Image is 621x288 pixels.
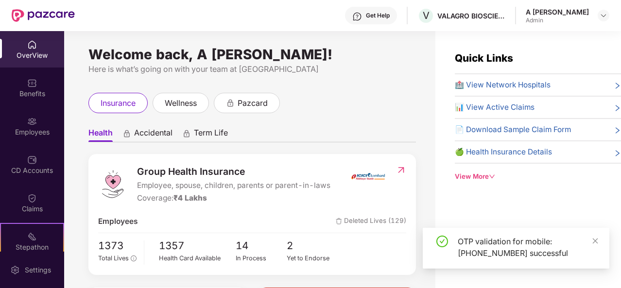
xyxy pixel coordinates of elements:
[352,12,362,21] img: svg+xml;base64,PHN2ZyBpZD0iSGVscC0zMngzMiIgeG1sbnM9Imh0dHA6Ly93d3cudzMub3JnLzIwMDAvc3ZnIiB3aWR0aD...
[455,146,552,158] span: 🍏 Health Insurance Details
[455,102,535,113] span: 📊 View Active Claims
[366,12,390,19] div: Get Help
[600,12,607,19] img: svg+xml;base64,PHN2ZyBpZD0iRHJvcGRvd24tMzJ4MzIiIHhtbG5zPSJodHRwOi8vd3d3LnczLm9yZy8yMDAwL3N2ZyIgd2...
[10,265,20,275] img: svg+xml;base64,PHN2ZyBpZD0iU2V0dGluZy0yMHgyMCIgeG1sbnM9Imh0dHA6Ly93d3cudzMub3JnLzIwMDAvc3ZnIiB3aW...
[455,52,513,64] span: Quick Links
[614,81,621,91] span: right
[27,155,37,165] img: svg+xml;base64,PHN2ZyBpZD0iQ0RfQWNjb3VudHMiIGRhdGEtbmFtZT0iQ0QgQWNjb3VudHMiIHhtbG5zPSJodHRwOi8vd3...
[101,97,136,109] span: insurance
[27,117,37,126] img: svg+xml;base64,PHN2ZyBpZD0iRW1wbG95ZWVzIiB4bWxucz0iaHR0cDovL3d3dy53My5vcmcvMjAwMC9zdmciIHdpZHRoPS...
[137,180,330,191] span: Employee, spouse, children, parents or parent-in-laws
[27,78,37,88] img: svg+xml;base64,PHN2ZyBpZD0iQmVuZWZpdHMiIHhtbG5zPSJodHRwOi8vd3d3LnczLm9yZy8yMDAwL3N2ZyIgd2lkdGg9Ij...
[455,171,621,182] div: View More
[131,255,136,261] span: info-circle
[592,237,599,244] span: close
[455,124,571,136] span: 📄 Download Sample Claim Form
[287,254,338,263] div: Yet to Endorse
[614,103,621,113] span: right
[88,63,416,75] div: Here is what’s going on with your team at [GEOGRAPHIC_DATA]
[27,193,37,203] img: svg+xml;base64,PHN2ZyBpZD0iQ2xhaW0iIHhtbG5zPSJodHRwOi8vd3d3LnczLm9yZy8yMDAwL3N2ZyIgd2lkdGg9IjIwIi...
[287,238,338,254] span: 2
[27,40,37,50] img: svg+xml;base64,PHN2ZyBpZD0iSG9tZSIgeG1sbnM9Imh0dHA6Ly93d3cudzMub3JnLzIwMDAvc3ZnIiB3aWR0aD0iMjAiIG...
[423,10,430,21] span: V
[614,126,621,136] span: right
[396,165,406,175] img: RedirectIcon
[137,192,330,204] div: Coverage:
[455,79,551,91] span: 🏥 View Network Hospitals
[350,164,386,188] img: insurerIcon
[436,236,448,247] span: check-circle
[336,216,406,227] span: Deleted Lives (129)
[226,98,235,107] div: animation
[12,9,75,22] img: New Pazcare Logo
[98,169,127,199] img: logo
[489,173,495,180] span: down
[137,164,330,179] span: Group Health Insurance
[122,129,131,137] div: animation
[458,236,598,259] div: OTP validation for mobile: [PHONE_NUMBER] successful
[22,265,54,275] div: Settings
[159,238,236,254] span: 1357
[134,128,172,142] span: Accidental
[526,7,589,17] div: A [PERSON_NAME]
[236,254,287,263] div: In Process
[98,254,129,262] span: Total Lives
[88,128,113,142] span: Health
[236,238,287,254] span: 14
[27,232,37,241] img: svg+xml;base64,PHN2ZyB4bWxucz0iaHR0cDovL3d3dy53My5vcmcvMjAwMC9zdmciIHdpZHRoPSIyMSIgaGVpZ2h0PSIyMC...
[159,254,236,263] div: Health Card Available
[98,238,137,254] span: 1373
[182,129,191,137] div: animation
[1,242,63,252] div: Stepathon
[88,51,416,58] div: Welcome back, A [PERSON_NAME]!
[336,218,342,224] img: deleteIcon
[437,11,505,20] div: VALAGRO BIOSCIENCES
[526,17,589,24] div: Admin
[614,148,621,158] span: right
[173,193,207,203] span: ₹4 Lakhs
[98,216,138,227] span: Employees
[165,97,197,109] span: wellness
[238,97,268,109] span: pazcard
[194,128,228,142] span: Term Life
